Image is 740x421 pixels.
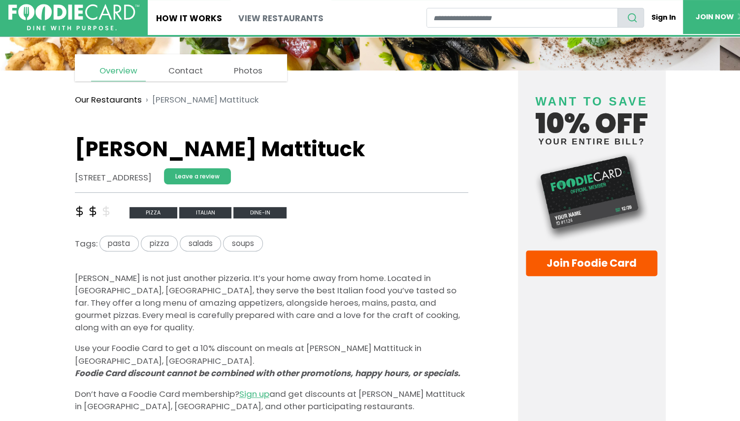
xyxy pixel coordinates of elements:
small: your entire bill? [526,138,657,146]
span: Pizza [129,207,177,218]
span: Dine-in [233,207,287,218]
p: Use your Foodie Card to get a 10% discount on meals at [PERSON_NAME] Mattituck in [GEOGRAPHIC_DAT... [75,342,468,380]
h4: 10% off [526,82,657,146]
span: salads [180,236,222,251]
a: Sign up [239,388,269,400]
a: pizza [141,237,180,249]
span: soups [223,236,263,251]
span: Want to save [535,95,647,108]
a: Join Foodie Card [526,250,657,276]
div: Tags: [75,236,468,256]
nav: page links [75,54,287,82]
a: Overview [91,60,146,81]
a: Dine-in [233,206,287,217]
a: soups [223,237,263,249]
a: Pizza [129,206,179,217]
nav: breadcrumb [75,87,468,112]
h1: [PERSON_NAME] Mattituck [75,137,468,162]
a: Italian [179,206,233,217]
a: Sign In [644,8,683,27]
span: Italian [179,207,231,218]
a: salads [180,237,224,249]
input: restaurant search [426,8,618,28]
li: [PERSON_NAME] Mattituck [142,94,259,106]
p: [PERSON_NAME] is not just another pizzeria. It’s your home away from home. Located in [GEOGRAPHIC... [75,272,468,334]
img: FoodieCard; Eat, Drink, Save, Donate [8,4,139,31]
img: Foodie Card [526,151,657,242]
a: Contact [160,60,211,81]
a: Photos [225,60,271,81]
button: search [617,8,644,28]
span: pasta [99,236,139,251]
span: pizza [141,236,178,251]
a: Leave a review [164,168,231,184]
p: Don’t have a Foodie Card membership? and get discounts at [PERSON_NAME] Mattituck in [GEOGRAPHIC_... [75,388,468,413]
a: Our Restaurants [75,94,142,106]
address: [STREET_ADDRESS] [75,172,152,184]
a: pasta [97,237,141,249]
i: Foodie Card discount cannot be combined with other promotions, happy hours, or specials. [75,367,460,379]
